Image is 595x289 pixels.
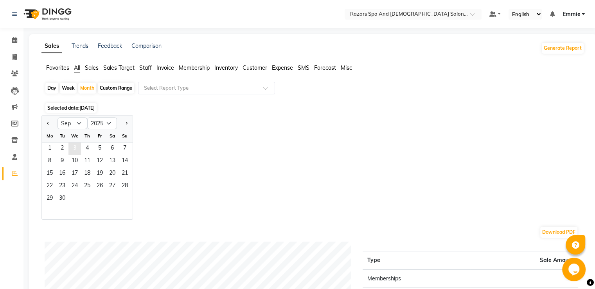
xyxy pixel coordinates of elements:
[106,155,119,168] span: 13
[314,64,336,71] span: Forecast
[139,64,152,71] span: Staff
[243,64,267,71] span: Customer
[106,168,119,180] div: Saturday, September 20, 2025
[85,64,99,71] span: Sales
[68,155,81,168] div: Wednesday, September 10, 2025
[43,130,56,142] div: Mo
[43,155,56,168] div: Monday, September 8, 2025
[341,64,352,71] span: Misc
[43,168,56,180] div: Monday, September 15, 2025
[43,155,56,168] span: 8
[20,3,74,25] img: logo
[68,168,81,180] span: 17
[272,64,293,71] span: Expense
[119,143,131,155] span: 7
[68,155,81,168] span: 10
[68,180,81,193] div: Wednesday, September 24, 2025
[68,168,81,180] div: Wednesday, September 17, 2025
[119,168,131,180] span: 21
[56,143,68,155] div: Tuesday, September 2, 2025
[72,42,88,49] a: Trends
[58,117,87,129] select: Select month
[43,193,56,205] div: Monday, September 29, 2025
[93,180,106,193] div: Friday, September 26, 2025
[56,155,68,168] div: Tuesday, September 9, 2025
[471,251,578,270] th: Sale Amount
[81,143,93,155] div: Thursday, September 4, 2025
[106,155,119,168] div: Saturday, September 13, 2025
[56,143,68,155] span: 2
[43,180,56,193] div: Monday, September 22, 2025
[214,64,238,71] span: Inventory
[363,269,470,288] td: Memberships
[43,193,56,205] span: 29
[93,168,106,180] span: 19
[106,180,119,193] span: 27
[93,130,106,142] div: Fr
[45,103,97,113] span: Selected date:
[56,168,68,180] div: Tuesday, September 16, 2025
[81,155,93,168] span: 11
[43,180,56,193] span: 22
[123,117,129,130] button: Next month
[471,269,578,288] td: 0
[119,130,131,142] div: Su
[56,168,68,180] span: 16
[81,168,93,180] span: 18
[45,117,51,130] button: Previous month
[56,193,68,205] div: Tuesday, September 30, 2025
[542,43,584,54] button: Generate Report
[540,227,577,238] button: Download PDF
[56,193,68,205] span: 30
[68,143,81,155] span: 3
[119,143,131,155] div: Sunday, September 7, 2025
[103,64,135,71] span: Sales Target
[81,180,93,193] div: Thursday, September 25, 2025
[81,180,93,193] span: 25
[46,64,69,71] span: Favorites
[43,143,56,155] div: Monday, September 1, 2025
[106,143,119,155] span: 6
[119,168,131,180] div: Sunday, September 21, 2025
[93,180,106,193] span: 26
[81,168,93,180] div: Thursday, September 18, 2025
[68,130,81,142] div: We
[74,64,80,71] span: All
[93,143,106,155] div: Friday, September 5, 2025
[131,42,162,49] a: Comparison
[68,143,81,155] div: Wednesday, September 3, 2025
[119,155,131,168] div: Sunday, September 14, 2025
[106,168,119,180] span: 20
[363,251,470,270] th: Type
[106,143,119,155] div: Saturday, September 6, 2025
[56,130,68,142] div: Tu
[56,180,68,193] span: 23
[98,83,134,94] div: Custom Range
[81,155,93,168] div: Thursday, September 11, 2025
[562,10,580,18] span: Emmie
[81,143,93,155] span: 4
[119,155,131,168] span: 14
[79,105,95,111] span: [DATE]
[119,180,131,193] span: 28
[93,143,106,155] span: 5
[119,180,131,193] div: Sunday, September 28, 2025
[93,155,106,168] span: 12
[56,155,68,168] span: 9
[106,130,119,142] div: Sa
[60,83,77,94] div: Week
[41,39,62,53] a: Sales
[562,258,587,281] iframe: chat widget
[43,143,56,155] span: 1
[106,180,119,193] div: Saturday, September 27, 2025
[156,64,174,71] span: Invoice
[78,83,96,94] div: Month
[179,64,210,71] span: Membership
[81,130,93,142] div: Th
[43,168,56,180] span: 15
[98,42,122,49] a: Feedback
[87,117,117,129] select: Select year
[93,168,106,180] div: Friday, September 19, 2025
[93,155,106,168] div: Friday, September 12, 2025
[68,180,81,193] span: 24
